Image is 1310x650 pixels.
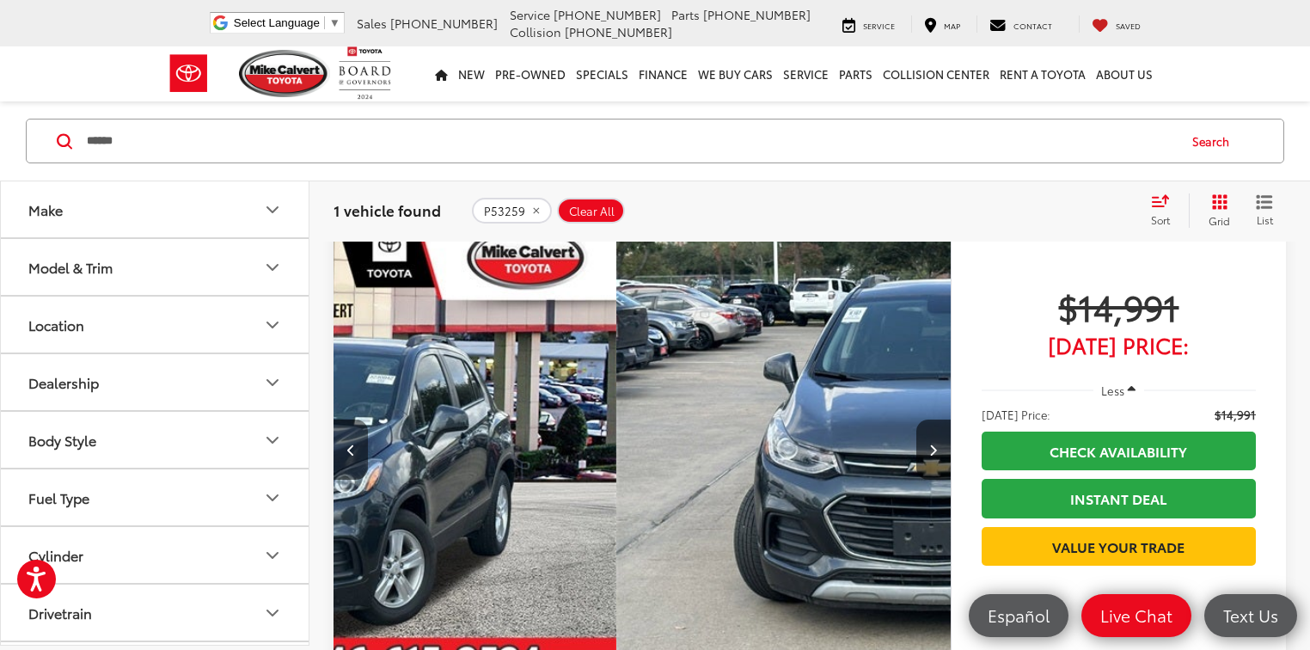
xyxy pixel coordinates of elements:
[28,374,99,390] div: Dealership
[944,20,960,31] span: Map
[262,545,283,566] div: Cylinder
[234,16,320,29] span: Select Language
[28,316,84,333] div: Location
[262,487,283,508] div: Fuel Type
[982,432,1256,470] a: Check Availability
[634,46,693,101] a: Finance
[863,20,895,31] span: Service
[490,46,571,101] a: Pre-Owned
[234,16,340,29] a: Select Language​
[1092,604,1181,626] span: Live Chat
[1093,375,1145,406] button: Less
[329,16,340,29] span: ▼
[453,46,490,101] a: New
[1209,213,1230,228] span: Grid
[28,604,92,621] div: Drivetrain
[1091,46,1158,101] a: About Us
[1081,594,1191,637] a: Live Chat
[334,420,368,480] button: Previous image
[982,406,1050,423] span: [DATE] Price:
[693,46,778,101] a: WE BUY CARS
[995,46,1091,101] a: Rent a Toyota
[262,372,283,393] div: Dealership
[1,354,310,410] button: DealershipDealership
[979,604,1058,626] span: Español
[1176,120,1254,162] button: Search
[262,603,283,623] div: Drivetrain
[976,15,1065,33] a: Contact
[510,23,561,40] span: Collision
[334,199,441,220] span: 1 vehicle found
[1,527,310,583] button: CylinderCylinder
[1101,383,1124,398] span: Less
[671,6,700,23] span: Parts
[982,479,1256,518] a: Instant Deal
[472,198,552,224] button: remove P53259
[1116,20,1141,31] span: Saved
[1243,193,1286,228] button: List View
[1142,193,1189,228] button: Select sort value
[156,46,221,101] img: Toyota
[324,16,325,29] span: ​
[1,297,310,353] button: LocationLocation
[28,489,89,506] div: Fuel Type
[878,46,995,101] a: Collision Center
[1204,594,1297,637] a: Text Us
[911,15,973,33] a: Map
[1,585,310,641] button: DrivetrainDrivetrain
[565,23,672,40] span: [PHONE_NUMBER]
[1,469,310,525] button: Fuel TypeFuel Type
[28,432,96,448] div: Body Style
[239,50,330,97] img: Mike Calvert Toyota
[969,594,1068,637] a: Español
[1151,212,1170,227] span: Sort
[262,430,283,451] div: Body Style
[262,315,283,335] div: Location
[1215,406,1256,423] span: $14,991
[1,181,310,237] button: MakeMake
[1215,604,1287,626] span: Text Us
[1256,212,1273,227] span: List
[916,420,951,480] button: Next image
[829,15,908,33] a: Service
[357,15,387,32] span: Sales
[1189,193,1243,228] button: Grid View
[982,527,1256,566] a: Value Your Trade
[262,257,283,278] div: Model & Trim
[834,46,878,101] a: Parts
[28,201,63,218] div: Make
[569,204,615,218] span: Clear All
[1,239,310,295] button: Model & TrimModel & Trim
[982,336,1256,353] span: [DATE] Price:
[510,6,550,23] span: Service
[28,547,83,563] div: Cylinder
[484,204,525,218] span: P53259
[571,46,634,101] a: Specials
[703,6,811,23] span: [PHONE_NUMBER]
[430,46,453,101] a: Home
[390,15,498,32] span: [PHONE_NUMBER]
[982,285,1256,328] span: $14,991
[1013,20,1052,31] span: Contact
[557,198,625,224] button: Clear All
[28,259,113,275] div: Model & Trim
[778,46,834,101] a: Service
[262,199,283,220] div: Make
[1,412,310,468] button: Body StyleBody Style
[85,120,1176,162] input: Search by Make, Model, or Keyword
[1079,15,1154,33] a: My Saved Vehicles
[554,6,661,23] span: [PHONE_NUMBER]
